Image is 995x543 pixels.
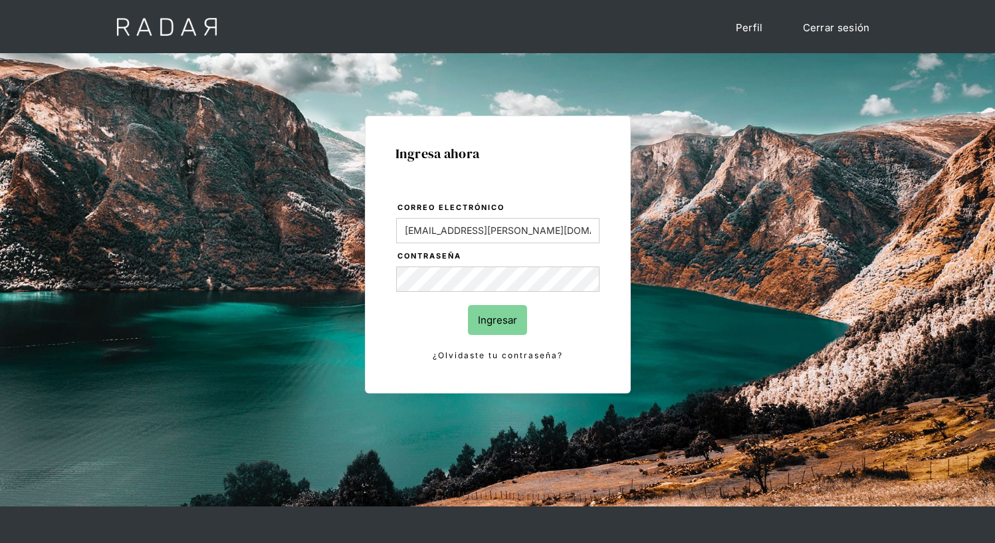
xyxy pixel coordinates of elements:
[395,201,600,363] form: Login Form
[468,305,527,335] input: Ingresar
[722,13,776,42] a: Perfil
[396,218,600,243] input: bruce@wayne.com
[396,348,600,363] a: ¿Olvidaste tu contraseña?
[790,13,883,42] a: Cerrar sesión
[395,146,600,161] h1: Ingresa ahora
[397,250,600,263] label: Contraseña
[397,201,600,215] label: Correo electrónico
